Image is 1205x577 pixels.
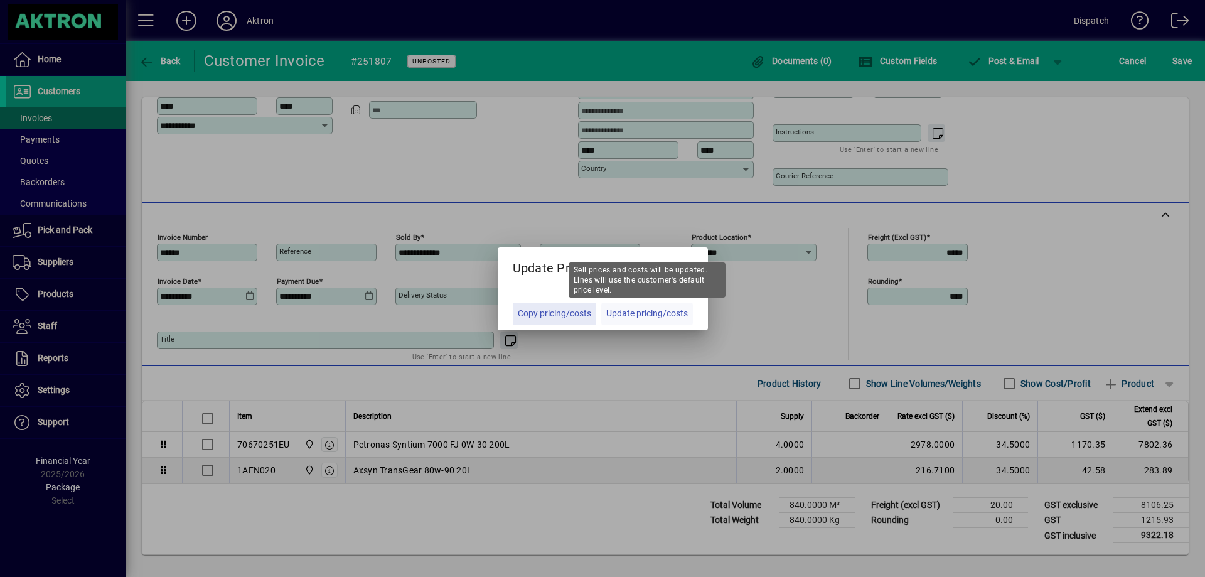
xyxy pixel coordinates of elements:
span: Update pricing/costs [606,307,688,320]
div: Sell prices and costs will be updated. Lines will use the customer's default price level. [569,262,726,298]
span: Copy pricing/costs [518,307,591,320]
h5: Update Pricing? [498,247,708,284]
button: Update pricing/costs [601,303,693,325]
button: Copy pricing/costs [513,303,596,325]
